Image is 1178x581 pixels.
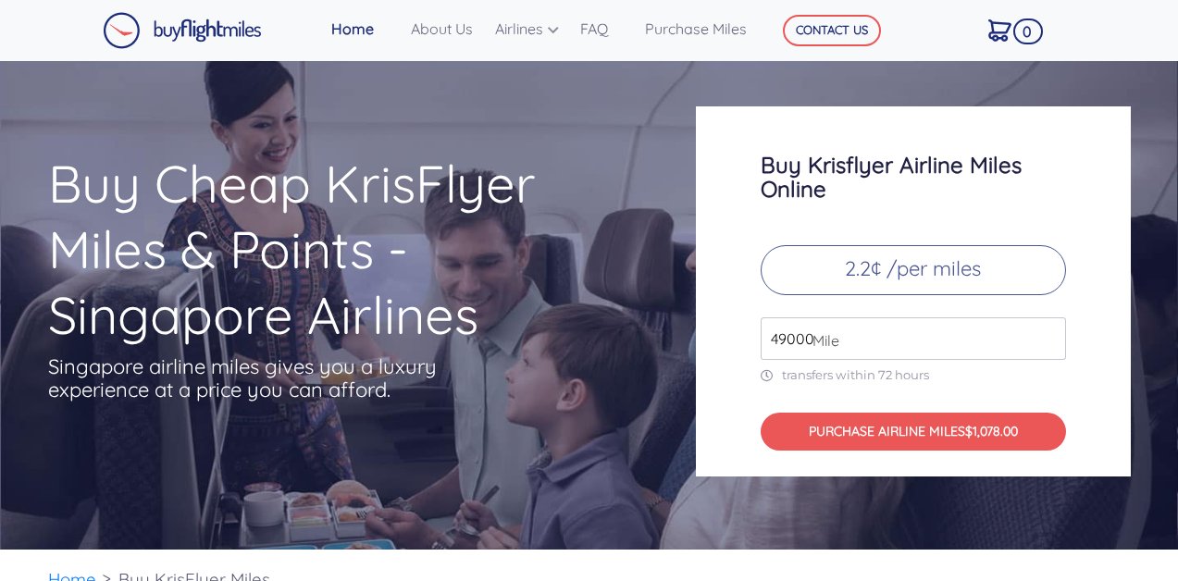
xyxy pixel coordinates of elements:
a: Buy Flight Miles Logo [103,7,262,54]
img: Cart [988,19,1011,42]
span: 0 [1013,19,1043,44]
a: Purchase Miles [638,10,755,47]
img: Buy Flight Miles Logo [103,12,262,49]
a: FAQ [573,10,638,47]
a: About Us [403,10,488,47]
button: PURCHASE AIRLINE MILES$1,078.00 [761,413,1066,451]
a: Airlines [488,10,573,47]
p: Singapore airline miles gives you a luxury experience at a price you can afford. [48,355,465,402]
span: Mile [803,329,839,352]
a: 0 [981,10,1037,49]
span: $1,078.00 [965,423,1018,439]
button: CONTACT US [783,15,881,46]
h1: Buy Cheap KrisFlyer Miles & Points - Singapore Airlines [48,151,624,348]
p: transfers within 72 hours [761,367,1066,383]
a: Home [324,10,403,47]
p: 2.2¢ /per miles [761,245,1066,295]
h3: Buy Krisflyer Airline Miles Online [761,153,1066,201]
